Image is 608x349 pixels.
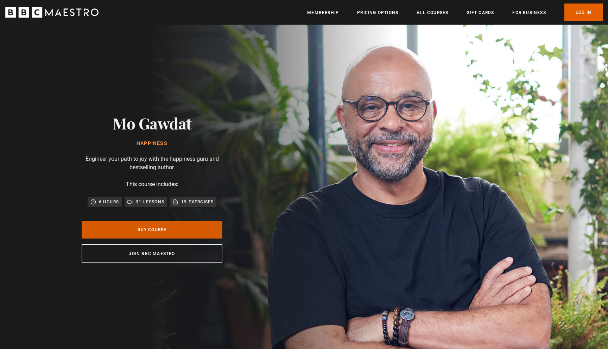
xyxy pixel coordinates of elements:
a: Join BBC Maestro [82,244,222,263]
a: Log In [564,4,603,21]
p: Engineer your path to joy with the happiness guru and bestselling author. [82,155,222,172]
p: 31 lessons [136,198,164,205]
h2: Mo Gawdat [113,114,191,132]
svg: BBC Maestro [5,7,99,18]
a: All Courses [417,9,448,16]
a: For business [512,9,546,16]
nav: Primary [307,4,603,21]
a: Membership [307,9,339,16]
p: This course includes: [126,180,178,189]
h1: Happiness [113,141,191,146]
p: 19 exercises [181,198,214,205]
a: Buy Course [82,221,222,239]
a: Gift Cards [467,9,494,16]
p: 6 hours [99,198,119,205]
a: Pricing Options [357,9,398,16]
